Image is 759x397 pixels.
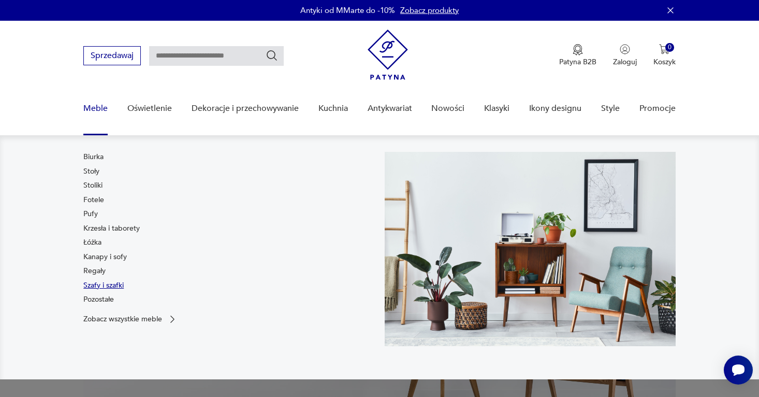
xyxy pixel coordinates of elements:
a: Ikony designu [529,89,581,129]
a: Promocje [639,89,676,129]
img: Ikona koszyka [659,44,669,54]
a: Stoliki [83,180,103,191]
a: Biurka [83,152,104,162]
a: Pufy [83,209,98,219]
a: Sprzedawaj [83,53,141,60]
p: Patyna B2B [559,57,596,67]
img: Ikonka użytkownika [620,44,630,54]
a: Ikona medaluPatyna B2B [559,44,596,67]
p: Koszyk [653,57,676,67]
a: Nowości [431,89,464,129]
a: Krzesła i taborety [83,223,140,234]
a: Meble [83,89,108,129]
a: Zobacz produkty [400,5,459,16]
p: Zaloguj [613,57,637,67]
a: Szafy i szafki [83,280,124,291]
a: Stoły [83,166,99,177]
img: Patyna - sklep z meblami i dekoracjami vintage [368,30,408,80]
button: Sprzedawaj [83,46,141,65]
a: Oświetlenie [127,89,172,129]
div: 0 [665,43,674,52]
iframe: Smartsupp widget button [724,356,753,385]
a: Zobacz wszystkie meble [83,314,178,324]
a: Kuchnia [318,89,348,129]
a: Regały [83,266,106,276]
a: Style [601,89,620,129]
img: 969d9116629659dbb0bd4e745da535dc.jpg [385,152,676,346]
button: Patyna B2B [559,44,596,67]
p: Zobacz wszystkie meble [83,316,162,322]
a: Antykwariat [368,89,412,129]
p: Antyki od MMarte do -10% [300,5,395,16]
a: Łóżka [83,237,101,248]
a: Dekoracje i przechowywanie [192,89,299,129]
button: Szukaj [266,49,278,62]
img: Ikona medalu [573,44,583,55]
a: Fotele [83,195,104,205]
a: Klasyki [484,89,509,129]
a: Pozostałe [83,294,114,305]
a: Kanapy i sofy [83,252,127,262]
button: Zaloguj [613,44,637,67]
button: 0Koszyk [653,44,676,67]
